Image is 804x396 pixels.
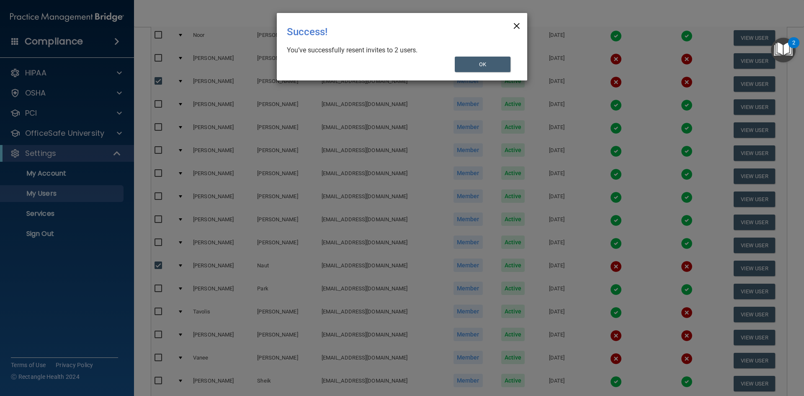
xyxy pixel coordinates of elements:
[771,38,796,62] button: Open Resource Center, 2 new notifications
[659,336,794,370] iframe: Drift Widget Chat Controller
[455,57,511,72] button: OK
[287,20,483,44] div: Success!
[792,43,795,54] div: 2
[287,46,510,55] div: You’ve successfully resent invites to 2 users.
[513,16,521,33] span: ×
